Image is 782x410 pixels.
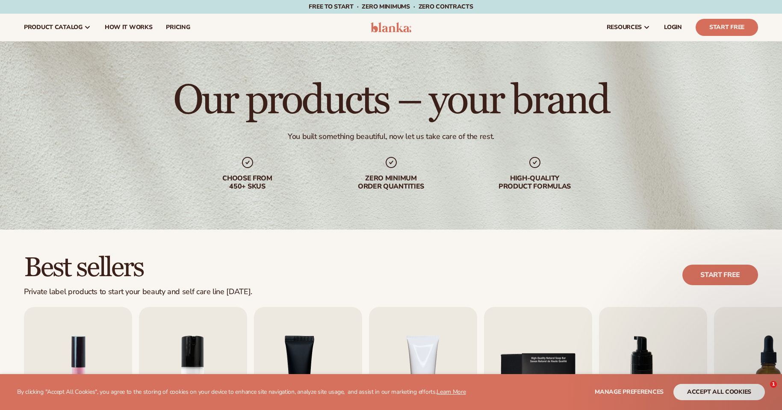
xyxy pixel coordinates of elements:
div: You built something beautiful, now let us take care of the rest. [288,132,494,142]
div: Private label products to start your beauty and self care line [DATE]. [24,287,252,297]
h1: Our products – your brand [173,80,609,121]
span: resources [607,24,642,31]
p: By clicking "Accept All Cookies", you agree to the storing of cookies on your device to enhance s... [17,389,466,396]
span: LOGIN [664,24,682,31]
button: Manage preferences [595,384,664,400]
span: Free to start · ZERO minimums · ZERO contracts [309,3,473,11]
h2: Best sellers [24,254,252,282]
a: LOGIN [657,14,689,41]
span: pricing [166,24,190,31]
iframe: Intercom live chat [752,381,773,401]
div: Choose from 450+ Skus [193,174,302,191]
span: product catalog [24,24,83,31]
span: Manage preferences [595,388,664,396]
span: 1 [770,381,777,388]
a: resources [600,14,657,41]
a: pricing [159,14,197,41]
a: Learn More [437,388,466,396]
a: product catalog [17,14,98,41]
a: Start Free [696,19,758,36]
span: How It Works [105,24,153,31]
div: High-quality product formulas [480,174,590,191]
button: accept all cookies [673,384,765,400]
a: How It Works [98,14,159,41]
img: logo [371,22,411,32]
div: Zero minimum order quantities [336,174,446,191]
